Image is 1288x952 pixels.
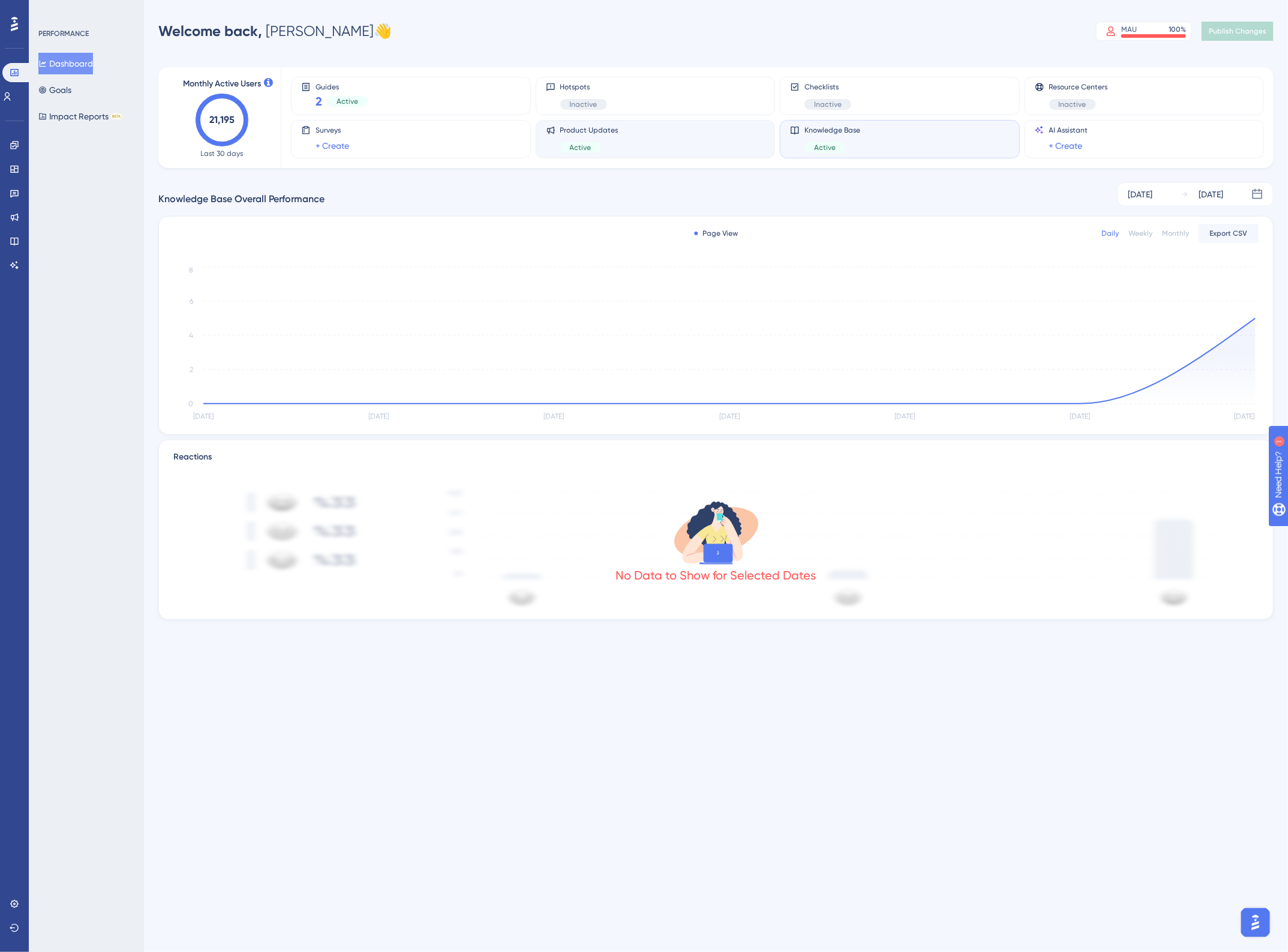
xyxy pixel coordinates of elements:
span: Inactive [570,100,598,109]
button: Export CSV [1199,224,1259,243]
tspan: [DATE] [368,413,389,421]
div: Page View [694,229,738,238]
div: [DATE] [1199,187,1223,202]
div: Daily [1101,229,1119,238]
span: Surveys [316,125,349,135]
tspan: [DATE] [193,413,214,421]
div: [PERSON_NAME] 👋 [158,22,392,41]
tspan: 6 [190,297,193,305]
button: Impact ReportsBETA [38,106,122,127]
div: 100 % [1169,25,1186,34]
span: 2 [316,93,322,110]
span: Inactive [814,100,842,109]
a: + Create [316,139,349,153]
span: Last 30 days [201,149,244,158]
div: No Data to Show for Selected Dates [616,567,816,584]
button: Publish Changes [1202,22,1274,41]
tspan: 4 [189,331,193,340]
span: Resource Centers [1049,82,1108,92]
span: Need Help? [28,3,75,17]
button: Goals [38,79,71,101]
span: AI Assistant [1049,125,1088,135]
text: 21,195 [209,114,235,125]
tspan: 2 [190,365,193,374]
div: Weekly [1128,229,1152,238]
a: + Create [1049,139,1083,153]
tspan: [DATE] [1235,413,1255,421]
tspan: [DATE] [719,413,740,421]
span: Knowledge Base Overall Performance [158,192,325,206]
span: Welcome back, [158,22,262,40]
span: Inactive [1059,100,1086,109]
tspan: [DATE] [544,413,565,421]
div: PERFORMANCE [38,29,89,38]
span: Knowledge Base [804,125,860,135]
span: Active [570,143,592,152]
div: MAU [1121,25,1137,34]
tspan: 0 [188,400,193,408]
span: Hotspots [560,82,607,92]
div: 1 [83,6,87,16]
span: Checklists [804,82,851,92]
span: Active [814,143,836,152]
div: [DATE] [1128,187,1152,202]
div: Monthly [1162,229,1189,238]
span: Active [337,97,358,106]
tspan: [DATE] [1070,413,1091,421]
button: Dashboard [38,53,93,74]
div: BETA [111,113,122,119]
iframe: UserGuiding AI Assistant Launcher [1238,905,1274,941]
span: Monthly Active Users [183,77,261,91]
span: Publish Changes [1209,26,1266,36]
div: Reactions [173,450,1259,464]
span: Product Updates [560,125,619,135]
span: Guides [316,82,368,91]
tspan: 8 [189,266,193,274]
span: Export CSV [1210,229,1248,238]
tspan: [DATE] [894,413,915,421]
